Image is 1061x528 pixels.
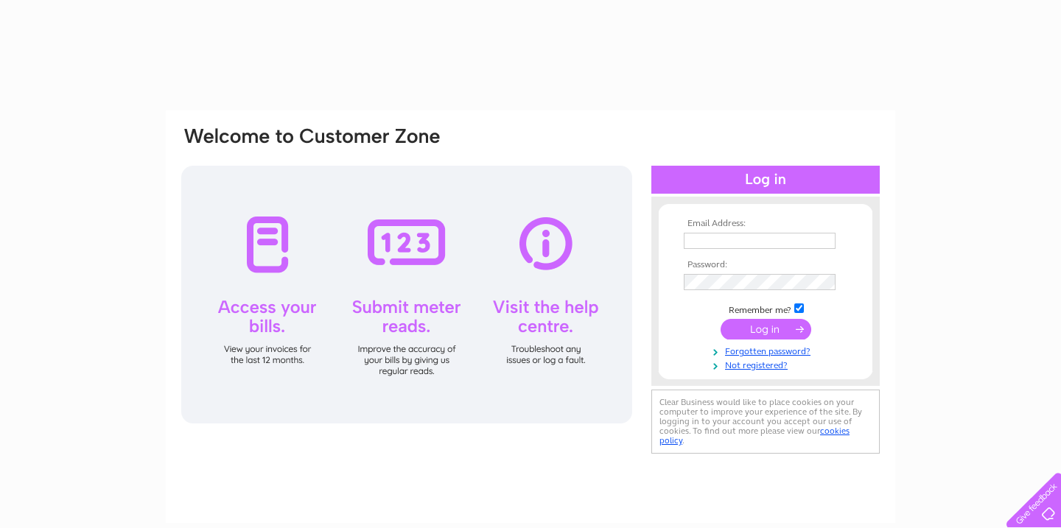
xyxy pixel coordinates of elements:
[684,357,851,371] a: Not registered?
[680,260,851,270] th: Password:
[651,390,880,454] div: Clear Business would like to place cookies on your computer to improve your experience of the sit...
[684,343,851,357] a: Forgotten password?
[680,219,851,229] th: Email Address:
[680,301,851,316] td: Remember me?
[659,426,850,446] a: cookies policy
[721,319,811,339] input: Submit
